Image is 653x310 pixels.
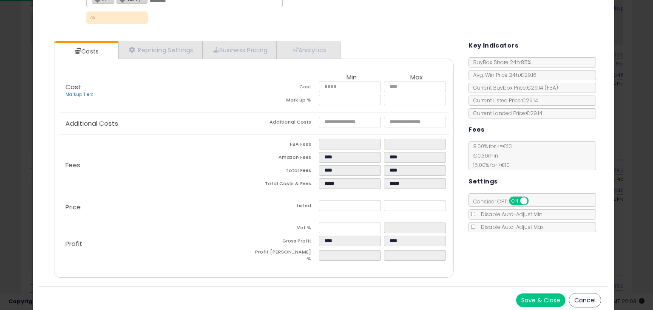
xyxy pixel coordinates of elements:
span: Avg. Win Price 24h: €29.16 [469,71,537,79]
a: Analytics [277,41,340,59]
a: Repricing Settings [118,41,202,59]
h5: Key Indicators [468,40,518,51]
a: Business Pricing [202,41,277,59]
td: Additional Costs [254,117,319,130]
td: Total Fees [254,165,319,178]
th: Min [319,74,384,82]
td: Gross Profit [254,236,319,249]
td: Cost [254,82,319,95]
span: €29.14 [527,84,558,91]
span: 8.00 % for <= €10 [469,143,512,169]
td: FBA Fees [254,139,319,152]
td: Mark up % [254,95,319,108]
span: Current Listed Price: €29.14 [469,97,538,104]
p: ok [86,11,148,24]
p: Additional Costs [59,120,254,127]
span: Disable Auto-Adjust Max [477,223,544,231]
span: Consider CPT: [469,198,540,205]
td: Total Costs & Fees [254,178,319,192]
span: Current Buybox Price: [469,84,558,91]
span: BuyBox Share 24h: 85% [469,59,531,66]
td: Vat % [254,223,319,236]
button: Save & Close [516,293,565,307]
td: Profit [PERSON_NAME] % [254,249,319,265]
a: Costs [54,43,117,60]
span: €0.30 min [469,152,498,159]
td: Amazon Fees [254,152,319,165]
p: Fees [59,162,254,169]
p: Cost [59,84,254,98]
p: Price [59,204,254,211]
a: Markup Tiers [65,91,94,98]
span: ON [510,197,520,205]
th: Max [384,74,449,82]
span: OFF [528,197,541,205]
td: Listed [254,200,319,214]
p: Profit [59,240,254,247]
span: ( FBA ) [545,84,558,91]
span: Disable Auto-Adjust Min [477,211,542,218]
span: 15.00 % for > €10 [469,161,510,169]
h5: Fees [468,124,485,135]
h5: Settings [468,176,497,187]
button: Cancel [569,293,601,307]
span: Current Landed Price: €29.14 [469,110,542,117]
